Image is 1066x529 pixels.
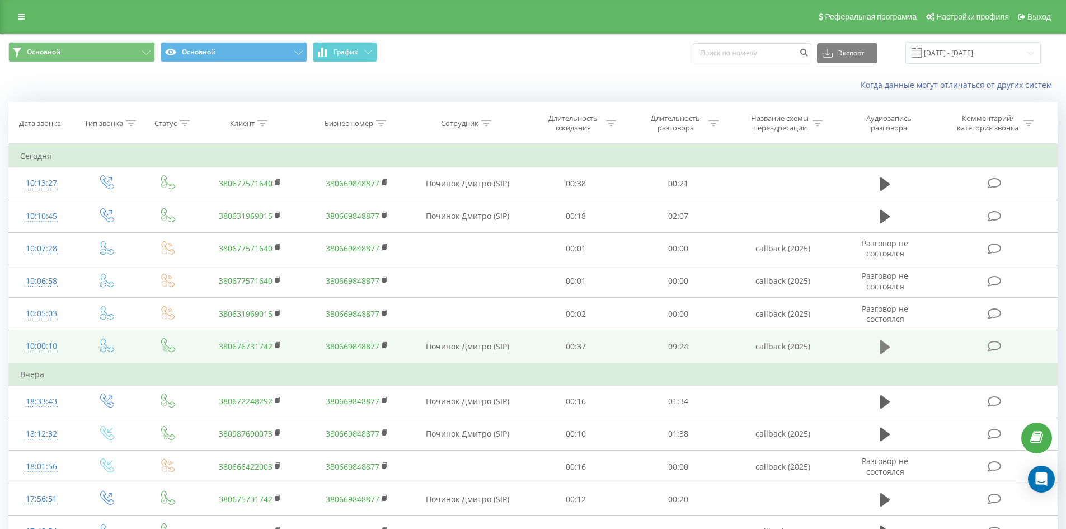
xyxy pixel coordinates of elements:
td: 02:07 [627,200,730,232]
button: Основной [8,42,155,62]
td: 00:20 [627,483,730,516]
td: 00:00 [627,232,730,265]
a: 380631969015 [219,210,273,221]
td: Починок Дмитро (SIP) [410,200,525,232]
td: 00:18 [525,200,627,232]
td: callback (2025) [729,330,835,363]
td: 00:00 [627,265,730,297]
div: Длительность разговора [646,114,706,133]
a: 380669848877 [326,396,379,406]
td: Сегодня [9,145,1058,167]
div: Комментарий/категория звонка [955,114,1021,133]
td: Починок Дмитро (SIP) [410,167,525,200]
div: Open Intercom Messenger [1028,466,1055,493]
td: 00:21 [627,167,730,200]
a: 380987690073 [219,428,273,439]
a: 380677571640 [219,178,273,189]
td: 00:16 [525,385,627,418]
td: callback (2025) [729,298,835,330]
span: Разговор не состоялся [862,456,908,476]
a: 380669848877 [326,178,379,189]
div: 10:00:10 [20,335,63,357]
td: 00:02 [525,298,627,330]
td: callback (2025) [729,232,835,265]
td: 00:12 [525,483,627,516]
a: 380666422003 [219,461,273,472]
a: 380677571640 [219,243,273,254]
td: Починок Дмитро (SIP) [410,385,525,418]
button: Основной [161,42,307,62]
span: Настройки профиля [936,12,1009,21]
a: 380676731742 [219,341,273,352]
div: 18:12:32 [20,423,63,445]
button: График [313,42,377,62]
a: 380669848877 [326,308,379,319]
td: 00:10 [525,418,627,450]
td: callback (2025) [729,451,835,483]
span: Реферальная программа [825,12,917,21]
a: 380669848877 [326,210,379,221]
a: 380675731742 [219,494,273,504]
div: Длительность ожидания [543,114,603,133]
div: 10:07:28 [20,238,63,260]
div: 10:06:58 [20,270,63,292]
span: Основной [27,48,60,57]
span: Разговор не состоялся [862,270,908,291]
td: 00:00 [627,451,730,483]
a: 380669848877 [326,275,379,286]
span: Выход [1027,12,1051,21]
td: Починок Дмитро (SIP) [410,483,525,516]
div: Аудиозапись разговора [852,114,925,133]
div: 17:56:51 [20,488,63,510]
td: 01:34 [627,385,730,418]
td: 00:16 [525,451,627,483]
a: 380669848877 [326,461,379,472]
div: 10:10:45 [20,205,63,227]
td: Починок Дмитро (SIP) [410,418,525,450]
div: 10:13:27 [20,172,63,194]
td: Вчера [9,363,1058,386]
td: 00:01 [525,265,627,297]
span: График [334,48,358,56]
button: Экспорт [817,43,877,63]
td: 00:01 [525,232,627,265]
div: Сотрудник [441,119,478,128]
a: 380669848877 [326,494,379,504]
div: Название схемы переадресации [750,114,810,133]
a: 380672248292 [219,396,273,406]
a: 380669848877 [326,428,379,439]
span: Разговор не состоялся [862,238,908,259]
div: Тип звонка [84,119,123,128]
td: Починок Дмитро (SIP) [410,330,525,363]
div: Бизнес номер [325,119,373,128]
td: 09:24 [627,330,730,363]
a: 380669848877 [326,243,379,254]
a: 380677571640 [219,275,273,286]
div: 18:33:43 [20,391,63,413]
a: Когда данные могут отличаться от других систем [861,79,1058,90]
a: 380631969015 [219,308,273,319]
div: Клиент [230,119,255,128]
div: 18:01:56 [20,456,63,477]
td: 01:38 [627,418,730,450]
div: Статус [154,119,177,128]
a: 380669848877 [326,341,379,352]
span: Разговор не состоялся [862,303,908,324]
div: 10:05:03 [20,303,63,325]
div: Дата звонка [19,119,61,128]
td: 00:37 [525,330,627,363]
td: callback (2025) [729,418,835,450]
input: Поиск по номеру [693,43,811,63]
td: 00:38 [525,167,627,200]
td: 00:00 [627,298,730,330]
td: callback (2025) [729,265,835,297]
